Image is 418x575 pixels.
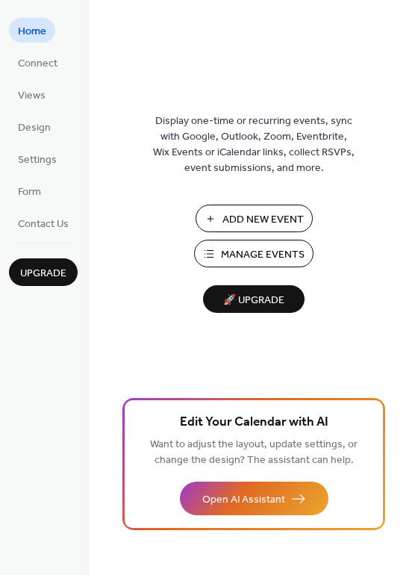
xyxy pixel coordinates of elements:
[153,114,355,176] span: Display one-time or recurring events, sync with Google, Outlook, Zoom, Eventbrite, Wix Events or ...
[9,82,54,107] a: Views
[9,211,78,235] a: Contact Us
[203,285,305,313] button: 🚀 Upgrade
[221,247,305,263] span: Manage Events
[20,266,66,282] span: Upgrade
[9,114,60,139] a: Design
[150,435,358,470] span: Want to adjust the layout, update settings, or change the design? The assistant can help.
[180,482,328,515] button: Open AI Assistant
[9,18,55,43] a: Home
[180,412,328,433] span: Edit Your Calendar with AI
[194,240,313,267] button: Manage Events
[18,217,69,232] span: Contact Us
[18,152,57,168] span: Settings
[18,120,51,136] span: Design
[9,50,66,75] a: Connect
[9,146,66,171] a: Settings
[18,56,57,72] span: Connect
[9,178,50,203] a: Form
[18,24,46,40] span: Home
[222,212,304,228] span: Add New Event
[212,290,296,311] span: 🚀 Upgrade
[196,205,313,232] button: Add New Event
[18,184,41,200] span: Form
[18,88,46,104] span: Views
[9,258,78,286] button: Upgrade
[202,492,285,508] span: Open AI Assistant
